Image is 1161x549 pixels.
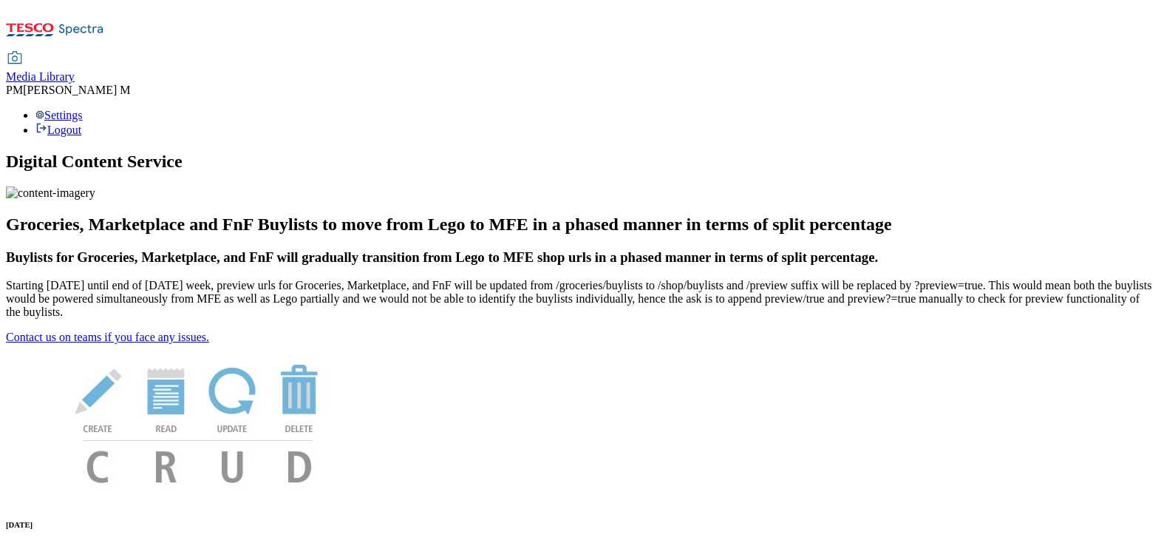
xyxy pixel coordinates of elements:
img: content-imagery [6,186,95,200]
span: PM [6,84,23,96]
h3: Buylists for Groceries, Marketplace, and FnF will gradually transition from Lego to MFE shop urls... [6,249,1155,266]
h6: [DATE] [6,520,1155,529]
a: Logout [35,124,81,136]
a: Media Library [6,53,75,84]
p: Starting [DATE] until end of [DATE] week, preview urls for Groceries, Marketplace, and FnF will b... [6,279,1155,319]
a: Settings [35,109,83,121]
h1: Digital Content Service [6,152,1155,172]
img: News Image [6,344,390,499]
span: [PERSON_NAME] M [23,84,130,96]
span: Media Library [6,70,75,83]
a: Contact us on teams if you face any issues. [6,331,209,343]
h2: Groceries, Marketplace and FnF Buylists to move from Lego to MFE in a phased manner in terms of s... [6,215,1155,235]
